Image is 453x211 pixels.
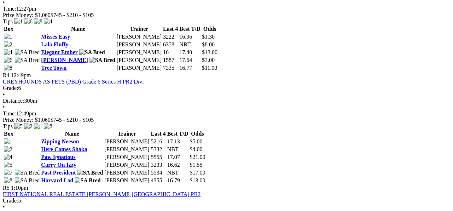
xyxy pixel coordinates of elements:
[15,49,40,56] img: SA Bred
[179,41,201,48] td: NBT
[163,33,178,40] td: 3222
[167,177,189,184] td: 16.79
[179,33,201,40] td: 16.96
[4,34,12,40] img: 1
[41,65,66,71] a: Tree Town
[41,34,70,40] a: Misses Easy
[167,138,189,145] td: 17.13
[3,185,10,191] span: R5
[3,204,5,210] span: •
[104,138,150,145] td: [PERSON_NAME]
[116,57,162,64] td: [PERSON_NAME]
[3,123,13,129] span: Tips
[4,170,12,176] img: 7
[190,154,205,160] span: $21.00
[4,154,12,160] img: 4
[4,41,12,48] img: 2
[3,198,18,204] span: Grade:
[3,98,24,104] span: Distance:
[202,57,215,63] span: $3.00
[190,177,205,183] span: $13.00
[41,130,103,137] th: Name
[3,18,13,24] span: Tips
[3,91,5,97] span: •
[41,138,79,144] a: Zipping Neeson
[202,34,215,40] span: $1.30
[14,18,23,25] img: 1
[167,169,189,176] td: NBT
[116,41,162,48] td: [PERSON_NAME]
[14,123,23,130] img: 5
[116,49,162,56] td: [PERSON_NAME]
[24,123,33,130] img: 2
[104,161,150,169] td: [PERSON_NAME]
[4,177,12,184] img: 8
[3,110,450,117] div: 12:49pm
[4,26,13,32] span: Box
[15,170,40,176] img: SA Bred
[202,49,217,55] span: $13.00
[104,146,150,153] td: [PERSON_NAME]
[104,177,150,184] td: [PERSON_NAME]
[4,146,12,153] img: 2
[89,57,115,63] img: SA Bred
[41,25,116,33] th: Name
[3,6,450,12] div: 12:27pm
[4,138,12,145] img: 1
[104,154,150,161] td: [PERSON_NAME]
[150,169,166,176] td: 5534
[51,117,94,123] span: $745 - $210 - $105
[4,162,12,168] img: 5
[150,161,166,169] td: 3233
[167,154,189,161] td: 17.07
[79,49,105,56] img: SA Bred
[116,25,162,33] th: Trainer
[3,198,450,204] div: 5
[41,57,88,63] a: [PERSON_NAME]
[190,170,205,176] span: $17.00
[150,146,166,153] td: 5332
[41,41,68,47] a: Lala Fluffy
[202,41,215,47] span: $8.00
[150,130,166,137] th: Last 4
[3,79,144,85] a: GREYHOUNDS AS PETS (PBD) Grade 6 Series H PR2 Divi
[41,154,75,160] a: Paw Ignatious
[150,154,166,161] td: 5555
[41,162,76,168] a: Carry On Izzy
[41,146,87,152] a: Here Comes Shaka
[190,146,202,152] span: $4.00
[104,169,150,176] td: [PERSON_NAME]
[167,161,189,169] td: 16.62
[163,57,178,64] td: 1587
[34,18,42,25] img: 8
[163,49,178,56] td: 16
[163,41,178,48] td: 6358
[179,49,201,56] td: 17.40
[44,123,52,130] img: 8
[4,57,12,63] img: 6
[24,18,33,25] img: 6
[116,64,162,72] td: [PERSON_NAME]
[3,104,5,110] span: •
[202,25,218,33] th: Odds
[202,65,217,71] span: $11.00
[41,170,76,176] a: Past President
[179,57,201,64] td: 17.64
[11,72,31,78] span: 12:49pm
[116,33,162,40] td: [PERSON_NAME]
[150,177,166,184] td: 4355
[3,85,18,91] span: Grade:
[75,177,100,184] img: SA Bred
[44,18,52,25] img: 4
[163,25,178,33] th: Last 4
[41,177,73,183] a: Harvard Lad
[167,130,189,137] th: Best T/D
[51,12,94,18] span: $745 - $210 - $105
[3,12,450,18] div: Prize Money: $1,060
[163,64,178,72] td: 7335
[167,146,189,153] td: NBT
[77,170,103,176] img: SA Bred
[3,6,16,12] span: Time:
[190,162,202,168] span: $1.55
[4,65,12,71] img: 8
